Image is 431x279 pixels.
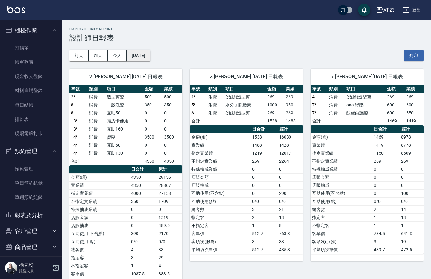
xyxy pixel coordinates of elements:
td: 合計 [311,117,328,125]
a: 每日結帳 [2,98,59,112]
td: 1219 [250,149,277,157]
td: 2 [372,205,399,213]
a: 6 [191,110,194,115]
td: 客項次(服務) [311,238,372,246]
span: 3 [PERSON_NAME] [DATE] 日報表 [197,74,295,80]
td: 14 [399,205,424,213]
td: 消費 [87,125,105,133]
td: 3 [372,238,399,246]
td: 1 [129,262,157,270]
a: 4 [312,94,315,99]
td: 實業績 [311,141,372,149]
button: save [358,4,370,16]
td: 0 [143,141,163,149]
td: 消費 [87,149,105,157]
button: 報表及分析 [2,207,59,223]
td: 0 [277,181,303,189]
td: 1469 [372,133,399,141]
p: 服務人員 [19,268,50,274]
td: 指定實業績 [69,189,129,197]
button: 預約管理 [2,143,59,159]
th: 類別 [87,85,105,93]
td: 390 [129,230,157,238]
td: 0 [157,205,182,213]
td: 3500 [163,133,182,141]
td: 互助50 [105,141,143,149]
img: Logo [7,6,25,13]
table: a dense table [311,125,424,254]
td: 33 [277,238,303,246]
th: 日合計 [372,125,399,133]
td: 0 [143,109,163,117]
td: 金額(虛) [190,133,250,141]
td: 客項次(服務) [190,238,250,246]
td: 特殊抽成業績 [190,165,250,173]
td: 269 [284,93,303,101]
td: 0 [277,165,303,173]
td: 合計 [190,117,207,125]
td: 4 [129,246,157,254]
th: 項目 [345,85,385,93]
td: 1538 [266,117,284,125]
h2: Employee Daily Report [69,27,424,31]
td: 店販金額 [311,173,372,181]
td: 消費 [328,93,345,101]
td: 互助使用(點) [69,238,129,246]
th: 類別 [207,85,224,93]
th: 累計 [399,125,424,133]
td: 實業績 [69,181,129,189]
td: 0 [143,125,163,133]
td: 269 [399,157,424,165]
button: 商品管理 [2,239,59,255]
td: 頭皮卡使用 [105,117,143,125]
td: 造型剪髮 [105,93,143,101]
td: 269 [250,157,277,165]
button: 客戶管理 [2,223,59,239]
td: 600 [385,101,404,109]
td: 4350 [143,157,163,165]
td: 1709 [157,197,182,205]
td: 4000 [129,189,157,197]
td: 一般洗髮 [105,101,143,109]
td: 641.3 [399,230,424,238]
td: 3 [129,254,157,262]
td: 16030 [277,133,303,141]
td: 512.7 [250,230,277,238]
button: 列印 [404,50,424,61]
td: 不指定實業績 [69,197,129,205]
td: 2264 [277,157,303,165]
td: 互助使用(不含點) [311,189,372,197]
td: (活動)造型剪 [224,93,266,101]
th: 項目 [224,85,266,93]
td: 8509 [399,149,424,157]
img: Person [5,262,17,274]
a: 單日預約紀錄 [2,176,59,190]
td: 0 [163,149,182,157]
td: 消費 [207,101,224,109]
td: 472.5 [399,246,424,254]
td: 燙髮 [105,133,143,141]
td: 1087.5 [129,270,157,278]
th: 金額 [143,85,163,93]
td: 消費 [87,109,105,117]
td: 950 [284,101,303,109]
td: 0 [250,165,277,173]
td: 8 [277,221,303,230]
th: 單號 [190,85,207,93]
h3: 設計師日報表 [69,34,424,42]
td: 客單價 [311,230,372,238]
td: 1419 [372,141,399,149]
td: 33 [157,246,182,254]
td: 消費 [87,141,105,149]
td: 27158 [157,189,182,197]
a: 預約管理 [2,162,59,176]
button: 前天 [69,50,89,61]
td: 4 [157,262,182,270]
td: 1469 [385,117,404,125]
td: 8778 [399,141,424,149]
td: 金額(虛) [69,173,129,181]
td: 269 [385,93,404,101]
td: 互助使用(點) [311,197,372,205]
td: 0 [129,221,157,230]
th: 類別 [328,85,345,93]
